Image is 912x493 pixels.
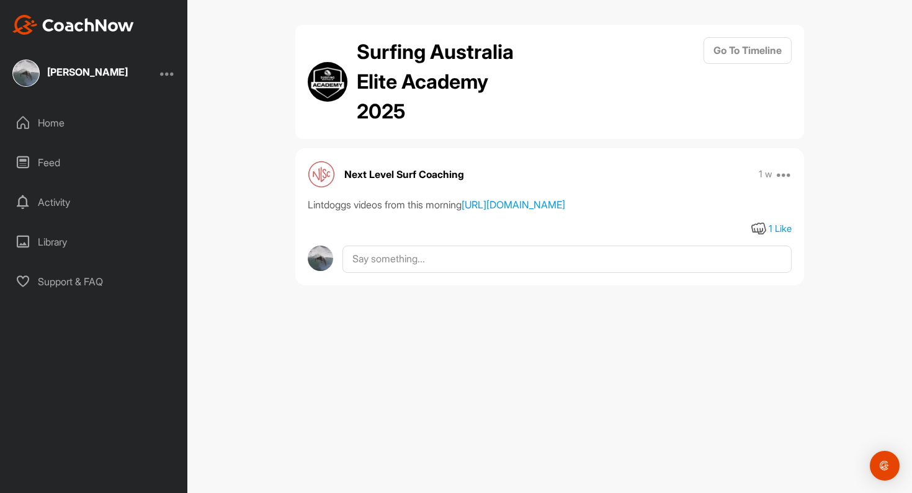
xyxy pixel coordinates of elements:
[704,37,792,64] button: Go To Timeline
[759,168,772,180] p: 1 w
[704,37,792,127] a: Go To Timeline
[308,197,792,212] div: Lintdoggs videos from this morning
[357,37,524,127] h2: Surfing Australia Elite Academy 2025
[462,198,565,211] a: [URL][DOMAIN_NAME]
[344,167,464,182] p: Next Level Surf Coaching
[7,226,182,257] div: Library
[7,266,182,297] div: Support & FAQ
[12,15,134,35] img: CoachNow
[308,161,335,188] img: avatar
[308,246,333,271] img: avatar
[7,187,182,218] div: Activity
[870,451,900,481] div: Open Intercom Messenger
[769,222,792,236] div: 1 Like
[12,60,40,87] img: square_40e54300132f09471986d6f84432e685.jpg
[308,62,347,102] img: avatar
[7,147,182,178] div: Feed
[7,107,182,138] div: Home
[47,67,128,77] div: [PERSON_NAME]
